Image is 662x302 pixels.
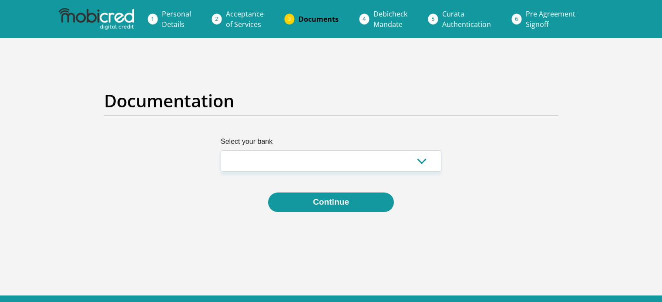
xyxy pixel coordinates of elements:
[219,5,271,33] a: Acceptanceof Services
[442,9,491,29] span: Curata Authentication
[435,5,498,33] a: CurataAuthentication
[526,9,575,29] span: Pre Agreement Signoff
[226,9,264,29] span: Acceptance of Services
[373,9,407,29] span: Debicheck Mandate
[155,5,198,33] a: PersonalDetails
[299,14,339,24] span: Documents
[221,136,441,150] label: Select your bank
[162,9,191,29] span: Personal Details
[59,8,134,30] img: mobicred logo
[104,90,558,111] h2: Documentation
[292,10,346,28] a: Documents
[366,5,414,33] a: DebicheckMandate
[268,192,394,212] button: Continue
[519,5,582,33] a: Pre AgreementSignoff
